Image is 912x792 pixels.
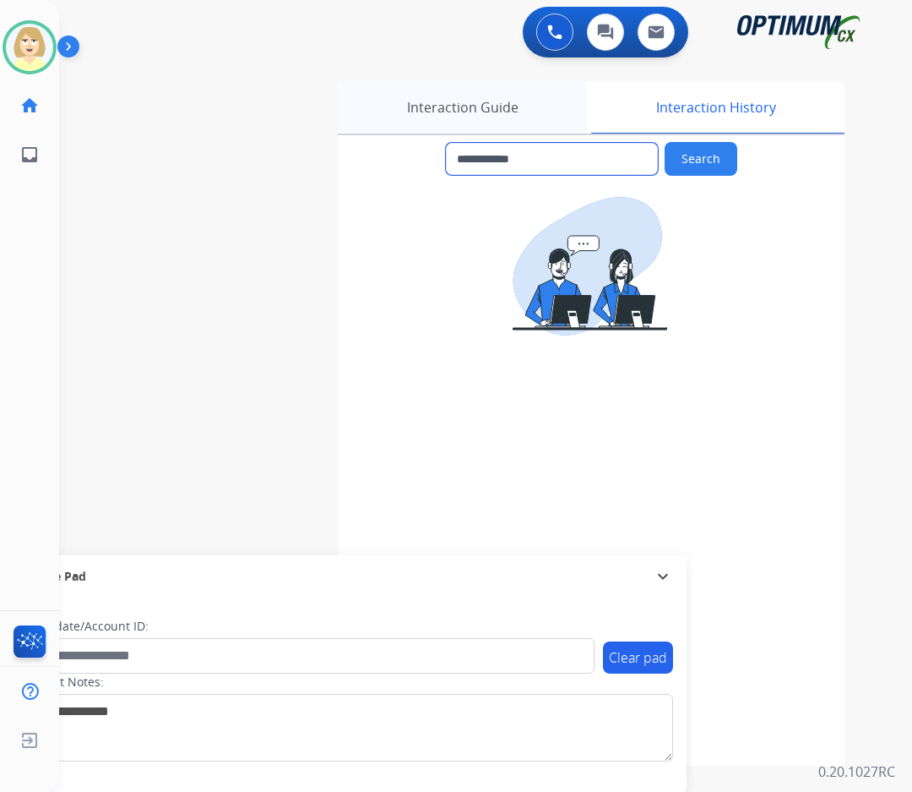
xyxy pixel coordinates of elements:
[19,96,40,116] mat-icon: home
[338,81,587,134] div: Interaction Guide
[19,145,40,165] mat-icon: inbox
[665,142,737,176] button: Search
[21,674,104,691] label: Contact Notes:
[6,24,53,71] img: avatar
[22,618,149,635] label: Candidate/Account ID:
[653,566,673,587] mat-icon: expand_more
[587,81,844,134] div: Interaction History
[818,762,895,782] p: 0.20.1027RC
[603,642,673,674] button: Clear pad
